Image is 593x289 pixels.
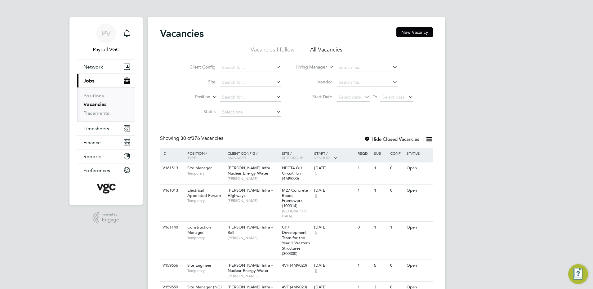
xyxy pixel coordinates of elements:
[160,135,225,142] div: Showing
[83,93,104,99] a: Positions
[356,222,372,233] div: 0
[372,148,389,158] div: Sub
[228,235,279,240] span: [PERSON_NAME]
[372,260,389,271] div: 5
[372,222,389,233] div: 1
[314,193,318,198] span: 5
[282,165,305,181] span: NECT4 OHL Circuit Turn (4M9000)
[405,260,432,271] div: Open
[220,78,281,87] input: Search for...
[228,273,279,278] span: [PERSON_NAME]
[77,87,135,121] div: Jobs
[102,217,119,223] span: Engage
[77,46,135,53] span: Payroll VGC
[77,136,135,149] button: Finance
[389,222,405,233] div: 1
[314,268,318,273] span: 5
[372,185,389,196] div: 1
[77,163,135,177] button: Preferences
[396,27,433,37] button: New Vacancy
[220,108,281,117] input: Select one
[187,171,225,176] span: Temporary
[405,148,432,158] div: Status
[314,155,332,160] span: Vendors
[389,260,405,271] div: 0
[282,155,303,160] span: Site Group
[83,153,101,159] span: Reports
[314,171,318,176] span: 5
[187,225,211,235] span: Construction Manager
[310,46,342,57] li: All Vacancies
[77,184,135,193] a: Go to home page
[405,222,432,233] div: Open
[83,126,109,131] span: Timesheets
[175,94,210,100] label: Position
[160,27,204,40] h2: Vacancies
[282,263,307,268] span: 4VF (4M9020)
[220,63,281,72] input: Search for...
[180,64,216,70] label: Client Config
[77,60,135,73] button: Network
[228,225,273,235] span: [PERSON_NAME] Infra - Rail
[228,188,273,198] span: [PERSON_NAME] Infra - Highways
[291,64,327,70] label: Hiring Manager
[161,148,183,158] div: ID
[314,225,354,230] div: [DATE]
[93,212,119,224] a: Powered byEngage
[97,184,116,193] img: vgcgroup-logo-retina.png
[356,148,372,158] div: Reqd
[314,166,354,171] div: [DATE]
[187,235,225,240] span: Temporary
[83,167,110,173] span: Preferences
[77,74,135,87] button: Jobs
[187,268,225,273] span: Temporary
[161,162,183,174] div: V161513
[102,212,119,217] span: Powered by
[187,198,225,203] span: Temporary
[181,135,192,141] span: 30 of
[228,155,246,160] span: Manager
[364,136,419,142] label: Hide Closed Vacancies
[356,260,372,271] div: 1
[296,79,332,85] label: Vendor
[161,222,183,233] div: V161140
[282,225,310,256] span: CP7 Development Team for the Year 1 Western Structures (300300)
[296,94,332,100] label: Start Date
[187,263,212,268] span: Site Engineer
[337,63,398,72] input: Search for...
[405,185,432,196] div: Open
[83,64,103,70] span: Network
[187,188,221,198] span: Electrical Appointed Person
[314,230,318,235] span: 5
[220,93,281,102] input: Search for...
[313,148,356,163] div: Start /
[372,162,389,174] div: 1
[77,122,135,135] button: Timesheets
[180,79,216,85] label: Site
[382,94,405,100] span: Select date
[161,185,183,196] div: V161013
[226,148,280,163] div: Client Config /
[337,78,398,87] input: Search for...
[161,260,183,271] div: V159656
[69,17,143,205] nav: Main navigation
[181,135,223,141] span: 376 Vacancies
[228,263,273,273] span: [PERSON_NAME] Infra - Nuclear Energy Water
[356,162,372,174] div: 1
[83,110,109,116] a: Placements
[356,185,372,196] div: 1
[77,149,135,163] button: Reports
[389,148,405,158] div: Conf
[187,165,212,171] span: Site Manager
[339,94,361,100] span: Select date
[83,101,106,107] a: Vacancies
[389,162,405,174] div: 0
[251,46,295,57] li: Vacancies I follow
[228,198,279,203] span: [PERSON_NAME]
[228,176,279,181] span: [PERSON_NAME]
[405,162,432,174] div: Open
[77,24,135,53] a: PVPayroll VGC
[183,148,226,163] div: Position /
[83,140,101,145] span: Finance
[187,155,196,160] span: Type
